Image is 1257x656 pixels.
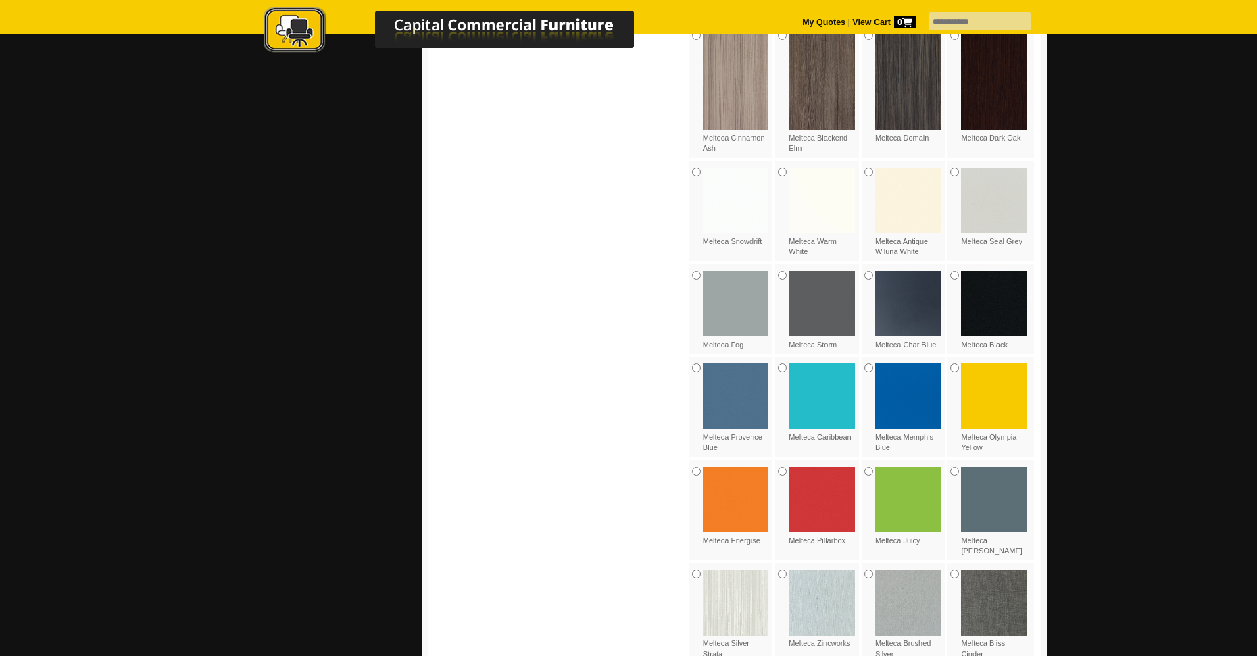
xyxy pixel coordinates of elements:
label: Melteca Dark Oak [961,31,1027,143]
img: Melteca Bliss Cinder [961,570,1027,636]
img: Melteca Fog [703,271,769,337]
img: Melteca Pillarbox [789,467,855,533]
img: Melteca Blackend Elm [789,31,855,130]
label: Melteca Fog [703,271,769,350]
img: Melteca Caribbean [789,363,855,430]
a: View Cart0 [850,18,916,27]
label: Melteca Black [961,271,1027,350]
label: Melteca Char Blue [875,271,941,350]
label: Melteca Olympia Yellow [961,363,1027,453]
img: Melteca Memphis Blue [875,363,941,430]
img: Melteca Seal Grey [961,168,1027,234]
img: Melteca Snowdrift [703,168,769,234]
img: Melteca Winter Sky [961,467,1027,533]
label: Melteca Juicy [875,467,941,546]
img: Melteca Olympia Yellow [961,363,1027,430]
img: Melteca Energise [703,467,769,533]
label: Melteca Energise [703,467,769,546]
label: Melteca Seal Grey [961,168,1027,247]
img: Melteca Brushed Silver [875,570,941,636]
label: Melteca Memphis Blue [875,363,941,453]
img: Melteca Antique Wiluna White [875,168,941,234]
img: Melteca Warm White [789,168,855,234]
label: Melteca Antique Wiluna White [875,168,941,257]
label: Melteca Pillarbox [789,467,855,546]
img: Melteca Dark Oak [961,31,1027,130]
img: Melteca Provence Blue [703,363,769,430]
label: Melteca [PERSON_NAME] [961,467,1027,557]
label: Melteca Provence Blue [703,363,769,453]
img: Melteca Juicy [875,467,941,533]
label: Melteca Zincworks [789,570,855,649]
label: Melteca Storm [789,271,855,350]
img: Melteca Domain [875,31,941,130]
a: Capital Commercial Furniture Logo [226,7,699,60]
img: Melteca Char Blue [875,271,941,337]
label: Melteca Snowdrift [703,168,769,247]
label: Melteca Blackend Elm [789,31,855,153]
label: Melteca Warm White [789,168,855,257]
strong: View Cart [852,18,916,27]
img: Melteca Cinnamon Ash [703,31,769,130]
img: Melteca Storm [789,271,855,337]
label: Melteca Cinnamon Ash [703,31,769,153]
img: Melteca Zincworks [789,570,855,636]
label: Melteca Caribbean [789,363,855,443]
img: Melteca Silver Strata [703,570,769,636]
span: 0 [894,16,916,28]
label: Melteca Domain [875,31,941,143]
img: Melteca Black [961,271,1027,337]
img: Capital Commercial Furniture Logo [226,7,699,56]
a: My Quotes [802,18,845,27]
